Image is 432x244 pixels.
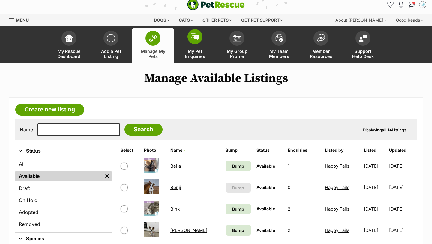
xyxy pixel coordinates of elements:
img: member-resources-icon-8e73f808a243e03378d46382f2149f9095a855e16c252ad45f914b54edf8863c.svg [317,34,325,42]
span: Listed by [325,148,343,153]
button: Status [15,147,112,155]
th: Bump [223,145,254,155]
div: About [PERSON_NAME] [331,14,391,26]
a: Benji [170,185,181,190]
span: My Group Profile [223,49,250,59]
span: My Pet Enquiries [181,49,208,59]
a: Bella [170,163,181,169]
span: Bump [232,206,244,212]
td: 0 [285,177,322,198]
span: Displaying Listings [363,127,406,132]
span: My Team Members [265,49,292,59]
button: Species [15,235,112,243]
div: Status [15,157,112,232]
label: Name [20,127,33,132]
td: [DATE] [361,156,388,176]
span: Available [256,228,275,233]
a: Happy Tails [325,163,349,169]
td: 2 [285,199,322,219]
td: [DATE] [389,156,416,176]
a: Bump [226,161,251,171]
a: Available [15,171,103,181]
img: group-profile-icon-3fa3cf56718a62981997c0bc7e787c4b2cf8bcc04b72c1350f741eb67cf2f40e.svg [233,35,241,42]
span: Name [170,148,182,153]
a: Updated [389,148,410,153]
a: [PERSON_NAME] [170,227,207,233]
a: My Rescue Dashboard [48,28,90,63]
td: [DATE] [361,177,388,198]
div: Other pets [198,14,236,26]
td: 1 [285,156,322,176]
th: Status [254,145,285,155]
td: [DATE] [361,220,388,241]
span: Available [256,163,275,169]
strong: all 14 [382,127,392,132]
a: Name [170,148,186,153]
a: Happy Tails [325,227,349,233]
div: Get pet support [237,14,287,26]
span: Listed [364,148,376,153]
a: Happy Tails [325,185,349,190]
a: Draft [15,183,112,194]
div: Cats [175,14,197,26]
a: Listed [364,148,380,153]
img: add-pet-listing-icon-0afa8454b4691262ce3f59096e99ab1cd57d4a30225e0717b998d2c9b9846f56.svg [107,34,115,42]
img: pet-enquiries-icon-7e3ad2cf08bfb03b45e93fb7055b45f3efa6380592205ae92323e6603595dc1f.svg [191,33,199,40]
span: Available [256,185,275,190]
th: Photo [142,145,167,155]
a: Adopted [15,207,112,218]
div: Good Reads [392,14,427,26]
td: [DATE] [389,199,416,219]
span: Support Help Desk [349,49,376,59]
img: manage-my-pets-icon-02211641906a0b7f246fdf0571729dbe1e7629f14944591b6c1af311fb30b64b.svg [149,34,157,42]
a: On Hold [15,195,112,206]
a: All [15,159,112,169]
th: Select [118,145,141,155]
span: Member Resources [307,49,334,59]
a: Bump [226,204,251,214]
a: My Pet Enquiries [174,28,216,63]
a: Removed [15,219,112,230]
img: chat-41dd97257d64d25036548639549fe6c8038ab92f7586957e7f3b1b290dea8141.svg [409,2,415,8]
a: Bump [226,225,251,236]
span: Bump [232,227,244,233]
span: Bump [232,163,244,169]
a: Enquiries [288,148,311,153]
button: Bump [226,183,251,193]
td: [DATE] [389,177,416,198]
span: translation missing: en.admin.listings.index.attributes.enquiries [288,148,307,153]
a: Happy Tails [325,206,349,212]
span: Menu [16,17,29,23]
img: notifications-46538b983faf8c2785f20acdc204bb7945ddae34d4c08c2a6579f10ce5e182be.svg [399,2,403,8]
td: [DATE] [361,199,388,219]
a: Add a Pet Listing [90,28,132,63]
td: [DATE] [389,220,416,241]
a: Remove filter [103,171,112,181]
a: Manage My Pets [132,28,174,63]
a: Create new listing [15,104,84,116]
a: My Group Profile [216,28,258,63]
img: team-members-icon-5396bd8760b3fe7c0b43da4ab00e1e3bb1a5d9ba89233759b79545d2d3fc5d0d.svg [275,34,283,42]
img: Happy Tails profile pic [420,2,426,8]
input: Search [124,124,163,136]
span: Updated [389,148,406,153]
span: Manage My Pets [139,49,166,59]
a: Support Help Desk [342,28,384,63]
a: Listed by [325,148,347,153]
span: Bump [232,185,244,191]
a: My Team Members [258,28,300,63]
a: Menu [9,14,33,25]
img: help-desk-icon-fdf02630f3aa405de69fd3d07c3f3aa587a6932b1a1747fa1d2bba05be0121f9.svg [359,35,367,42]
img: dashboard-icon-eb2f2d2d3e046f16d808141f083e7271f6b2e854fb5c12c21221c1fb7104beca.svg [65,34,73,42]
a: Bink [170,206,180,212]
div: Dogs [150,14,174,26]
a: Member Resources [300,28,342,63]
span: Add a Pet Listing [97,49,124,59]
span: Available [256,206,275,211]
td: 2 [285,220,322,241]
span: My Rescue Dashboard [55,49,82,59]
